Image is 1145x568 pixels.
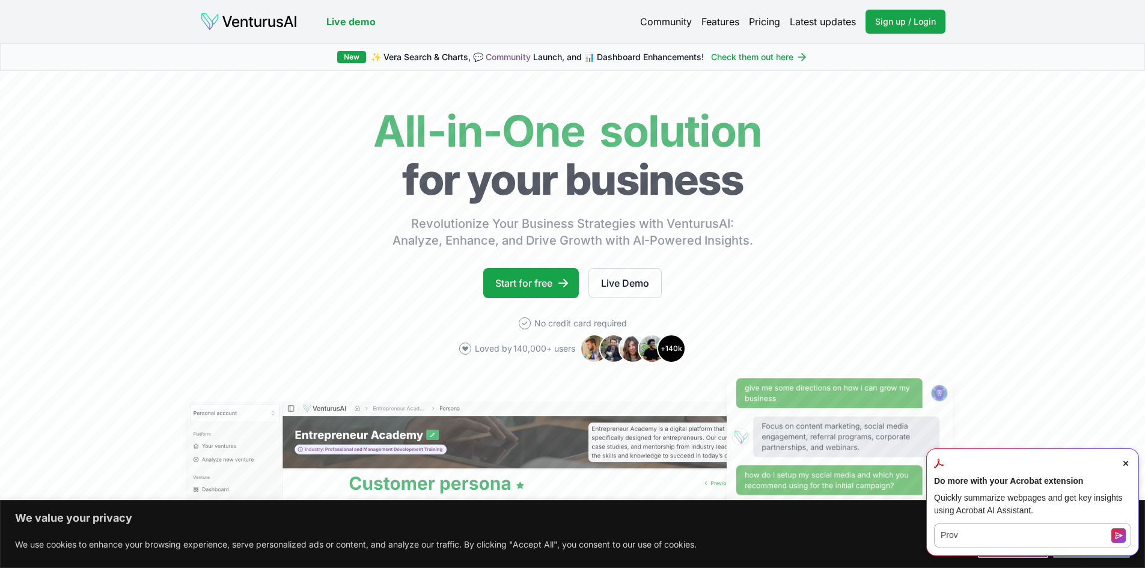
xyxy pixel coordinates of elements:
[15,537,697,552] p: We use cookies to enhance your browsing experience, serve personalized ads or content, and analyz...
[618,334,647,363] img: Avatar 3
[875,16,936,28] span: Sign up / Login
[371,51,704,63] span: ✨ Vera Search & Charts, 💬 Launch, and 📊 Dashboard Enhancements!
[638,334,667,363] img: Avatar 4
[749,14,780,29] a: Pricing
[711,51,808,63] a: Check them out here
[200,12,298,31] img: logo
[337,51,366,63] div: New
[326,14,376,29] a: Live demo
[701,14,739,29] a: Features
[599,334,628,363] img: Avatar 2
[588,268,662,298] a: Live Demo
[580,334,609,363] img: Avatar 1
[640,14,692,29] a: Community
[866,10,945,34] a: Sign up / Login
[790,14,856,29] a: Latest updates
[486,52,531,62] a: Community
[483,268,579,298] a: Start for free
[15,511,1130,525] p: We value your privacy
